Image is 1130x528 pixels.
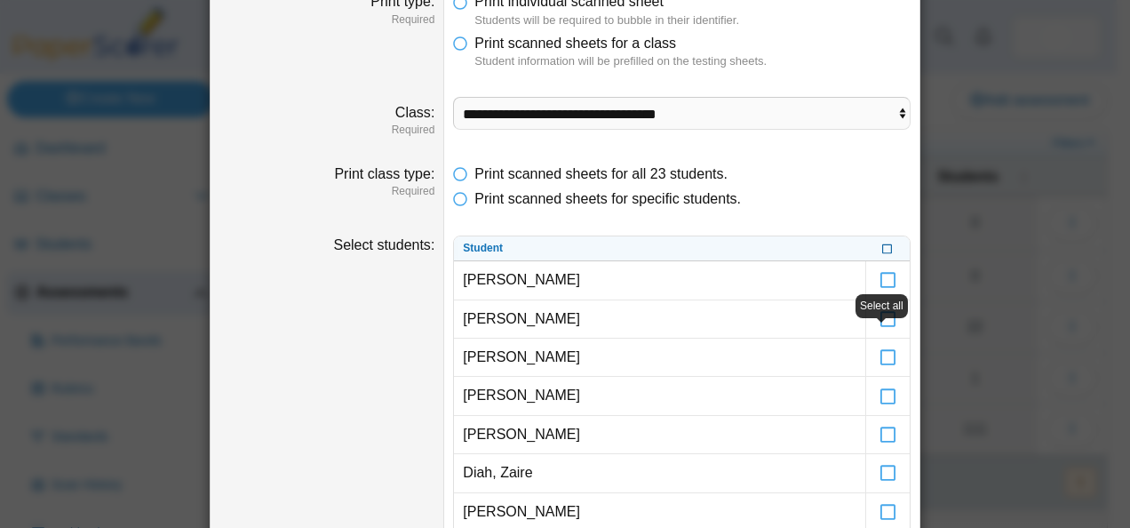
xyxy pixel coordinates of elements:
[454,377,865,415] td: [PERSON_NAME]
[454,261,865,300] td: [PERSON_NAME]
[474,191,741,206] span: Print scanned sheets for specific students.
[454,339,865,377] td: [PERSON_NAME]
[454,454,865,492] td: Diah, Zaire
[474,36,676,51] span: Print scanned sheets for a class
[474,12,911,28] dfn: Students will be required to bubble in their identifier.
[219,123,434,138] dfn: Required
[855,294,908,318] div: Select all
[219,12,434,28] dfn: Required
[454,300,865,339] td: [PERSON_NAME]
[333,237,434,252] label: Select students
[454,416,865,454] td: [PERSON_NAME]
[395,105,434,120] label: Class
[219,184,434,199] dfn: Required
[474,166,728,181] span: Print scanned sheets for all 23 students.
[334,166,434,181] label: Print class type
[474,53,911,69] dfn: Student information will be prefilled on the testing sheets.
[454,236,865,261] th: Student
